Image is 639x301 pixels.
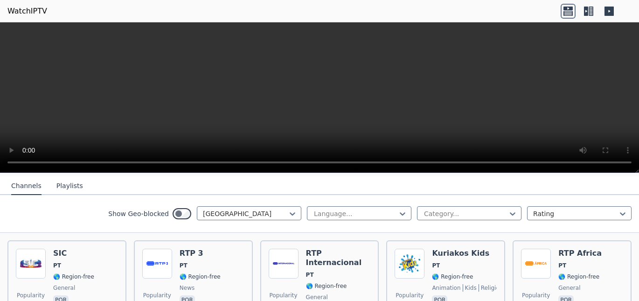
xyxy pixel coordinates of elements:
span: Popularity [143,292,171,299]
span: Popularity [522,292,550,299]
button: Playlists [56,177,83,195]
a: WatchIPTV [7,6,47,17]
span: general [558,284,580,292]
button: Channels [11,177,42,195]
span: 🌎 Region-free [53,273,94,280]
span: 🌎 Region-free [432,273,473,280]
h6: Kuriakos Kids [432,249,497,258]
span: PT [432,262,440,269]
span: 🌎 Region-free [558,273,599,280]
span: Popularity [17,292,45,299]
img: Kuriakos Kids [395,249,424,279]
span: general [53,284,75,292]
span: general [306,294,328,301]
span: PT [558,262,566,269]
span: news [180,284,194,292]
span: 🌎 Region-free [180,273,221,280]
h6: RTP 3 [180,249,221,258]
span: PT [306,271,314,279]
span: kids [463,284,477,292]
span: Popularity [396,292,424,299]
img: RTP Internacional [269,249,299,279]
span: religious [479,284,506,292]
span: Popularity [270,292,298,299]
h6: RTP Africa [558,249,602,258]
h6: RTP Internacional [306,249,371,267]
img: RTP Africa [521,249,551,279]
span: animation [432,284,460,292]
img: RTP 3 [142,249,172,279]
img: SIC [16,249,46,279]
span: 🌎 Region-free [306,282,347,290]
span: PT [180,262,188,269]
span: PT [53,262,61,269]
label: Show Geo-blocked [108,209,169,218]
h6: SIC [53,249,94,258]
